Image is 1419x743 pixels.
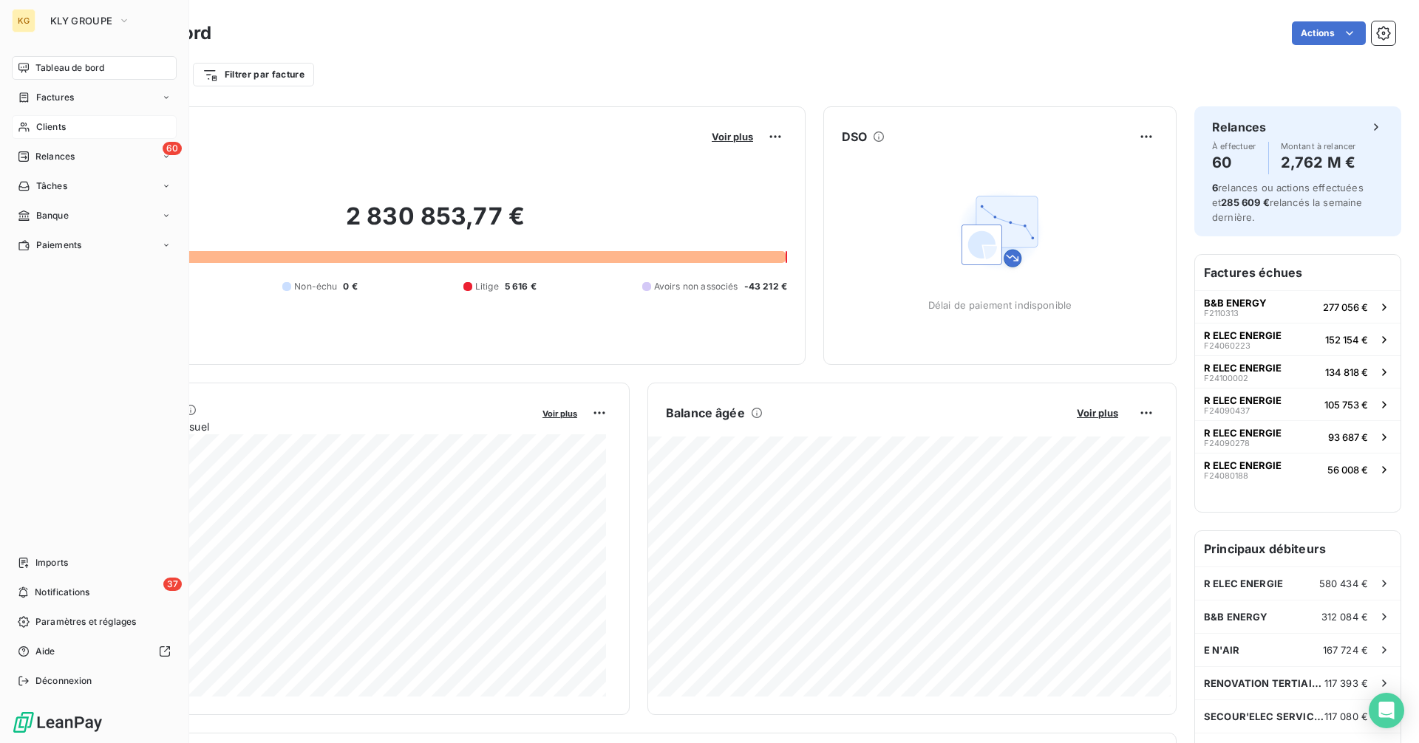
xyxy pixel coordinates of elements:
[1077,407,1118,419] span: Voir plus
[163,142,182,155] span: 60
[1072,406,1123,420] button: Voir plus
[294,280,337,293] span: Non-échu
[84,202,787,246] h2: 2 830 853,77 €
[475,280,499,293] span: Litige
[12,9,35,32] div: KG
[193,63,314,86] button: Filtrer par facture
[36,120,66,134] span: Clients
[1212,182,1364,223] span: relances ou actions effectuées et relancés la semaine dernière.
[1204,297,1267,309] span: B&B ENERGY
[1204,374,1248,383] span: F24100002
[35,150,75,163] span: Relances
[1323,301,1368,313] span: 277 056 €
[1321,611,1368,623] span: 312 084 €
[35,615,136,629] span: Paramètres et réglages
[163,578,182,591] span: 37
[654,280,738,293] span: Avoirs non associés
[842,128,867,145] h6: DSO
[35,674,92,688] span: Déconnexion
[1324,677,1368,689] span: 117 393 €
[1325,366,1368,378] span: 134 818 €
[50,15,112,27] span: KLY GROUPE
[744,280,787,293] span: -43 212 €
[666,404,745,422] h6: Balance âgée
[1195,420,1401,453] button: R ELEC ENERGIEF2409027893 687 €
[1204,611,1268,623] span: B&B ENERGY
[36,239,81,252] span: Paiements
[1195,290,1401,323] button: B&B ENERGYF2110313277 056 €
[1204,427,1282,439] span: R ELEC ENERGIE
[1204,677,1324,689] span: RENOVATION TERTIAIRE SERVICE
[1212,151,1256,174] h4: 60
[1204,341,1250,350] span: F24060223
[1195,388,1401,420] button: R ELEC ENERGIEF24090437105 753 €
[1221,196,1269,208] span: 285 609 €
[1319,578,1368,589] span: 580 434 €
[707,130,758,143] button: Voir plus
[1323,644,1368,656] span: 167 724 €
[12,640,177,663] a: Aide
[953,184,1047,278] img: Empty state
[1212,182,1218,194] span: 6
[1212,118,1266,136] h6: Relances
[1204,644,1239,656] span: E N'AIR
[505,280,537,293] span: 5 616 €
[1204,406,1250,415] span: F24090437
[343,280,357,293] span: 0 €
[1195,323,1401,355] button: R ELEC ENERGIEF24060223152 154 €
[1204,471,1248,480] span: F24080188
[712,131,753,143] span: Voir plus
[1204,459,1282,471] span: R ELEC ENERGIE
[35,556,68,569] span: Imports
[1281,151,1356,174] h4: 2,762 M €
[35,61,104,75] span: Tableau de bord
[1204,394,1282,406] span: R ELEC ENERGIE
[928,299,1072,311] span: Délai de paiement indisponible
[84,419,532,434] span: Chiffre d'affaires mensuel
[35,586,89,599] span: Notifications
[36,91,74,104] span: Factures
[1195,453,1401,485] button: R ELEC ENERGIEF2408018856 008 €
[1204,309,1239,318] span: F2110313
[1204,439,1250,448] span: F24090278
[1325,334,1368,346] span: 152 154 €
[1324,399,1368,411] span: 105 753 €
[542,408,577,419] span: Voir plus
[1204,362,1282,374] span: R ELEC ENERGIE
[1204,578,1283,589] span: R ELEC ENERGIE
[36,209,69,222] span: Banque
[1195,531,1401,566] h6: Principaux débiteurs
[35,645,55,658] span: Aide
[1292,21,1366,45] button: Actions
[1281,142,1356,151] span: Montant à relancer
[1212,142,1256,151] span: À effectuer
[12,711,103,734] img: Logo LeanPay
[1195,255,1401,290] h6: Factures échues
[1328,431,1368,443] span: 93 687 €
[1204,711,1324,722] span: SECOUR'ELEC SERVICES
[538,406,582,420] button: Voir plus
[1195,355,1401,388] button: R ELEC ENERGIEF24100002134 818 €
[1324,711,1368,722] span: 117 080 €
[1204,329,1282,341] span: R ELEC ENERGIE
[1369,693,1404,728] div: Open Intercom Messenger
[1327,464,1368,476] span: 56 008 €
[36,179,67,193] span: Tâches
